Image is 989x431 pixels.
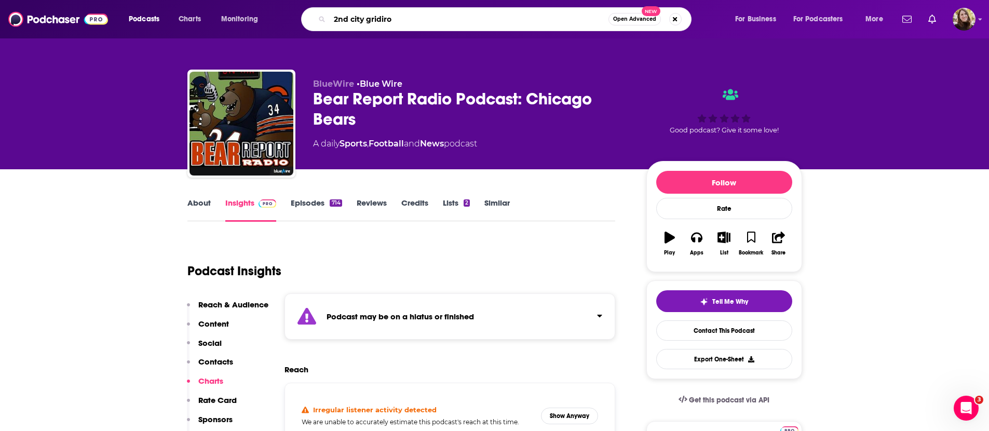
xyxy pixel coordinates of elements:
[214,11,272,28] button: open menu
[728,11,789,28] button: open menu
[738,225,765,262] button: Bookmark
[656,225,683,262] button: Play
[198,319,229,329] p: Content
[357,79,402,89] span: •
[198,300,268,309] p: Reach & Audience
[656,349,792,369] button: Export One-Sheet
[187,376,223,395] button: Charts
[664,250,675,256] div: Play
[858,11,896,28] button: open menu
[327,312,474,321] strong: Podcast may be on a hiatus or finished
[187,357,233,376] button: Contacts
[187,300,268,319] button: Reach & Audience
[225,198,277,222] a: InsightsPodchaser Pro
[608,13,661,25] button: Open AdvancedNew
[712,298,748,306] span: Tell Me Why
[953,8,976,31] button: Show profile menu
[187,319,229,338] button: Content
[311,7,701,31] div: Search podcasts, credits, & more...
[771,250,785,256] div: Share
[198,395,237,405] p: Rate Card
[129,12,159,26] span: Podcasts
[404,139,420,149] span: and
[198,414,233,424] p: Sponsors
[710,225,737,262] button: List
[401,198,428,222] a: Credits
[954,396,979,421] iframe: Intercom live chat
[313,79,354,89] span: BlueWire
[953,8,976,31] span: Logged in as katiefuchs
[683,225,710,262] button: Apps
[642,6,660,16] span: New
[198,338,222,348] p: Social
[369,139,404,149] a: Football
[700,298,708,306] img: tell me why sparkle
[221,12,258,26] span: Monitoring
[484,198,510,222] a: Similar
[8,9,108,29] img: Podchaser - Follow, Share and Rate Podcasts
[670,387,778,413] a: Get this podcast via API
[443,198,470,222] a: Lists2
[689,396,769,405] span: Get this podcast via API
[198,357,233,367] p: Contacts
[953,8,976,31] img: User Profile
[291,198,342,222] a: Episodes714
[541,408,598,424] button: Show Anyway
[313,138,477,150] div: A daily podcast
[189,72,293,176] img: Bear Report Radio Podcast: Chicago Bears
[646,79,802,143] div: Good podcast? Give it some love!
[187,338,222,357] button: Social
[187,395,237,414] button: Rate Card
[187,198,211,222] a: About
[340,139,367,149] a: Sports
[739,250,763,256] div: Bookmark
[313,406,437,414] h4: Irregular listener activity detected
[302,418,533,426] h5: We are unable to accurately estimate this podcast's reach at this time.
[656,171,792,194] button: Follow
[179,12,201,26] span: Charts
[360,79,402,89] a: Blue Wire
[121,11,173,28] button: open menu
[187,263,281,279] h1: Podcast Insights
[330,199,342,207] div: 714
[720,250,728,256] div: List
[975,396,983,404] span: 3
[464,199,470,207] div: 2
[865,12,883,26] span: More
[735,12,776,26] span: For Business
[787,11,858,28] button: open menu
[420,139,444,149] a: News
[765,225,792,262] button: Share
[613,17,656,22] span: Open Advanced
[259,199,277,208] img: Podchaser Pro
[172,11,207,28] a: Charts
[656,198,792,219] div: Rate
[198,376,223,386] p: Charts
[330,11,608,28] input: Search podcasts, credits, & more...
[670,126,779,134] span: Good podcast? Give it some love!
[284,293,616,340] section: Click to expand status details
[924,10,940,28] a: Show notifications dropdown
[367,139,369,149] span: ,
[656,320,792,341] a: Contact This Podcast
[793,12,843,26] span: For Podcasters
[690,250,703,256] div: Apps
[898,10,916,28] a: Show notifications dropdown
[357,198,387,222] a: Reviews
[284,365,308,374] h2: Reach
[656,290,792,312] button: tell me why sparkleTell Me Why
